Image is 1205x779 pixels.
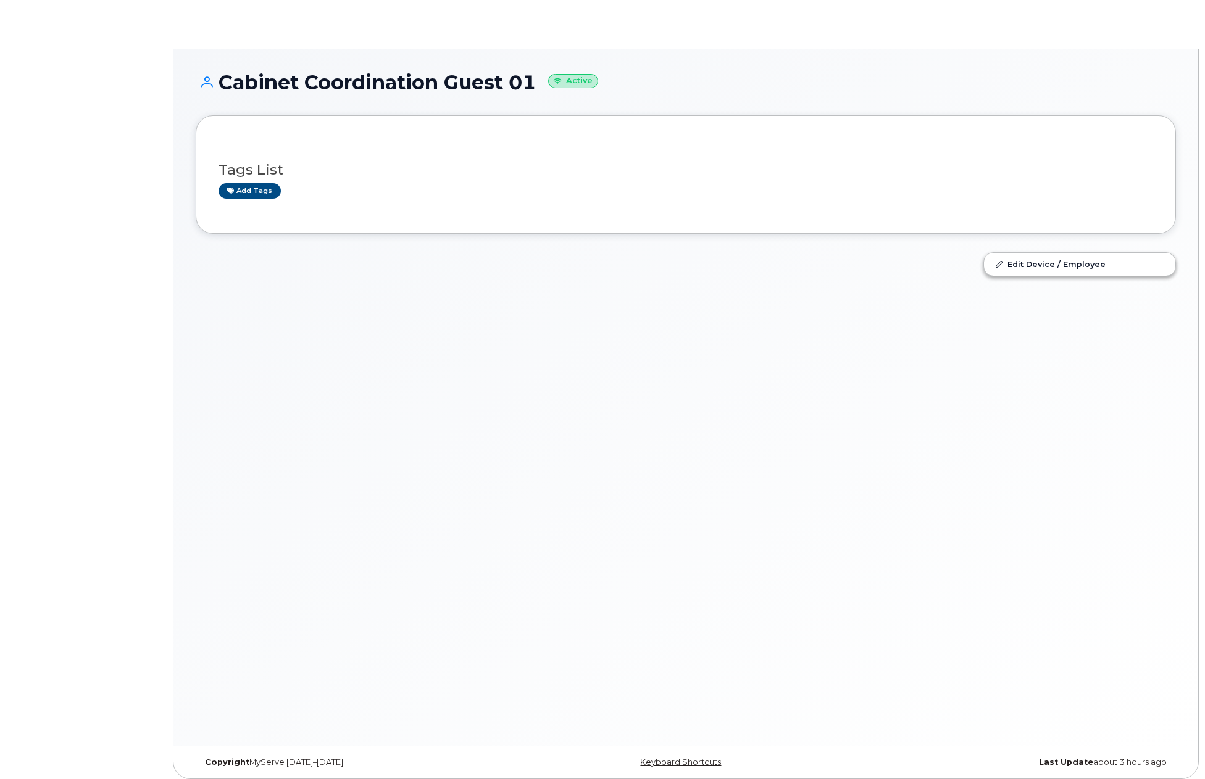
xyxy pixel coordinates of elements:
a: Keyboard Shortcuts [640,757,721,767]
a: Add tags [219,183,281,199]
div: about 3 hours ago [849,757,1176,767]
h1: Cabinet Coordination Guest 01 [196,72,1176,93]
strong: Last Update [1039,757,1093,767]
h3: Tags List [219,162,1153,178]
strong: Copyright [205,757,249,767]
div: MyServe [DATE]–[DATE] [196,757,522,767]
a: Edit Device / Employee [984,253,1175,275]
small: Active [548,74,598,88]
